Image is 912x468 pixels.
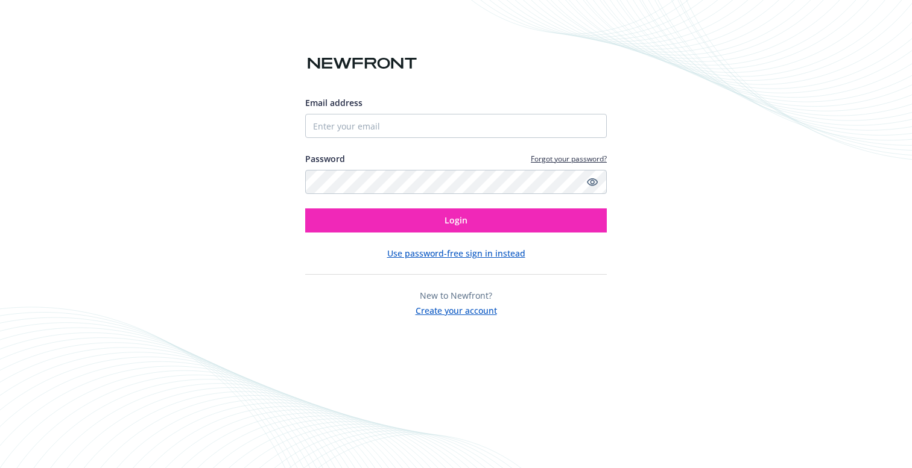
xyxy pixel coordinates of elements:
[585,175,600,189] a: Show password
[305,114,607,138] input: Enter your email
[420,290,492,301] span: New to Newfront?
[387,247,525,260] button: Use password-free sign in instead
[445,214,467,226] span: Login
[416,302,497,317] button: Create your account
[305,208,607,232] button: Login
[305,170,607,194] input: Enter your password
[305,53,419,74] img: Newfront logo
[531,154,607,164] a: Forgot your password?
[305,97,363,108] span: Email address
[305,152,345,165] label: Password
